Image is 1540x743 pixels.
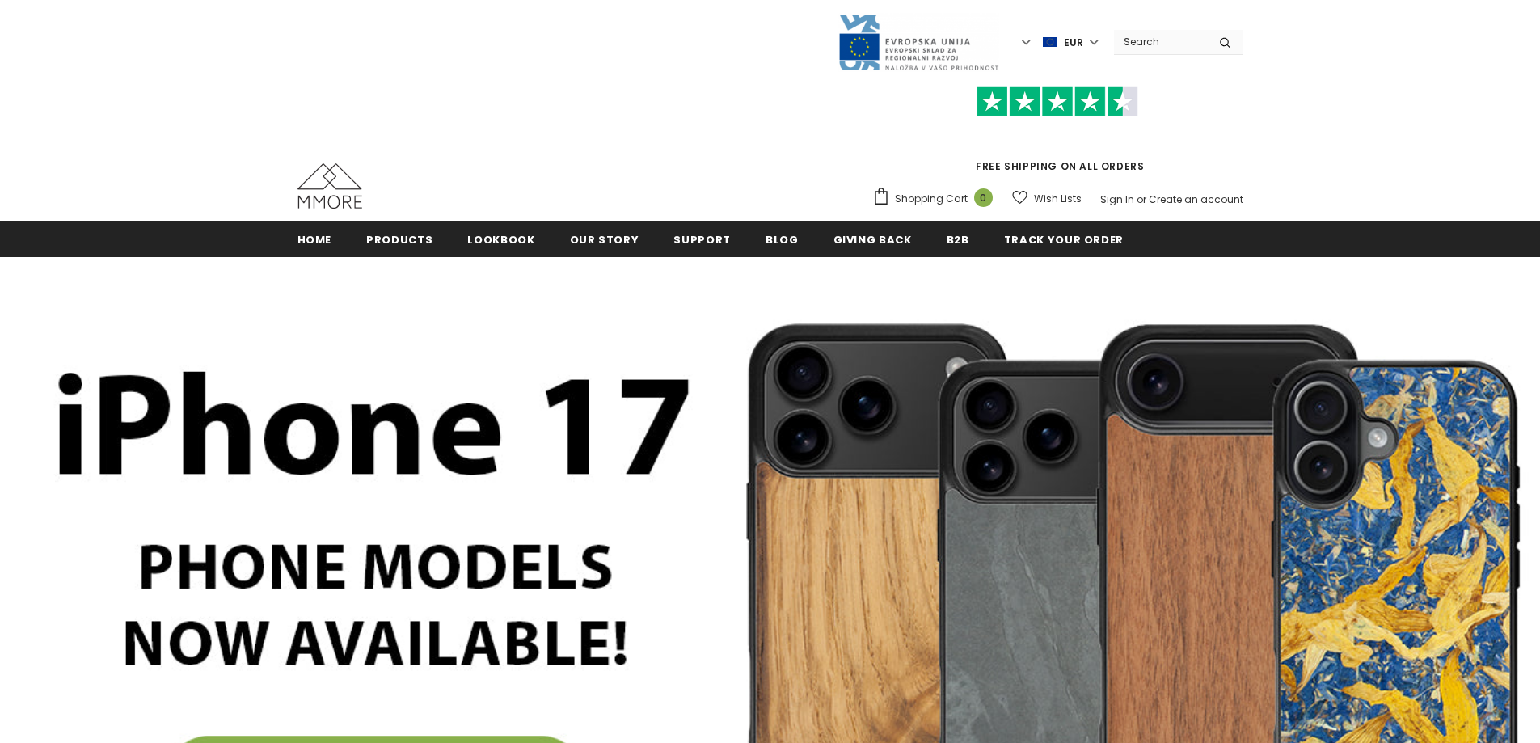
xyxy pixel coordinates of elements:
span: Wish Lists [1034,191,1082,207]
span: Shopping Cart [895,191,968,207]
img: Javni Razpis [838,13,999,72]
a: Sign In [1100,192,1134,206]
a: support [673,221,731,257]
a: Home [297,221,332,257]
span: Lookbook [467,232,534,247]
iframe: Customer reviews powered by Trustpilot [872,116,1243,158]
span: support [673,232,731,247]
span: Home [297,232,332,247]
a: Shopping Cart 0 [872,187,1001,211]
a: Create an account [1149,192,1243,206]
span: Track your order [1004,232,1124,247]
input: Search Site [1114,30,1207,53]
img: Trust Pilot Stars [977,86,1138,117]
img: MMORE Cases [297,163,362,209]
a: Track your order [1004,221,1124,257]
a: Lookbook [467,221,534,257]
span: 0 [974,188,993,207]
span: Giving back [833,232,912,247]
span: FREE SHIPPING ON ALL ORDERS [872,93,1243,173]
a: Our Story [570,221,639,257]
span: B2B [947,232,969,247]
span: EUR [1064,35,1083,51]
a: Giving back [833,221,912,257]
a: Blog [766,221,799,257]
span: Products [366,232,432,247]
a: B2B [947,221,969,257]
a: Javni Razpis [838,35,999,49]
span: Blog [766,232,799,247]
span: Our Story [570,232,639,247]
a: Products [366,221,432,257]
a: Wish Lists [1012,184,1082,213]
span: or [1137,192,1146,206]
